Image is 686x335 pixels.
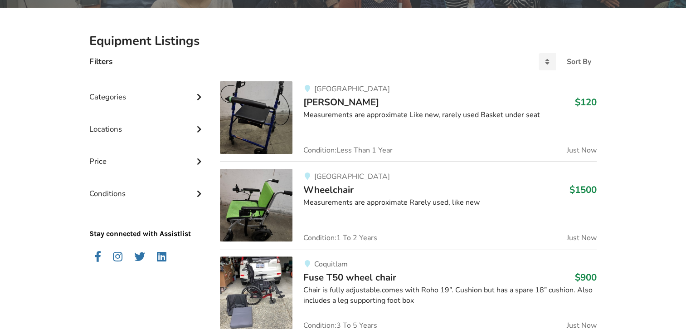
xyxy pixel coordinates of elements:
[303,322,377,329] span: Condition: 3 To 5 Years
[89,56,112,67] h4: Filters
[89,171,205,203] div: Conditions
[303,234,377,241] span: Condition: 1 To 2 Years
[89,74,205,106] div: Categories
[303,183,354,196] span: Wheelchair
[303,197,597,208] div: Measurements are approximate Rarely used, like new
[314,84,389,94] span: [GEOGRAPHIC_DATA]
[314,172,389,182] span: [GEOGRAPHIC_DATA]
[567,147,597,154] span: Just Now
[567,58,591,65] div: Sort By
[89,138,205,171] div: Price
[303,96,379,108] span: [PERSON_NAME]
[220,256,292,329] img: mobility-fuse t50 wheel chair
[567,234,597,241] span: Just Now
[569,184,597,196] h3: $1500
[567,322,597,329] span: Just Now
[303,285,597,306] div: Chair is fully adjustable.comes with Roho 19”. Cushion but has a spare 18” cushion. Also includes...
[303,271,396,284] span: Fuse T50 wheel chair
[89,203,205,239] p: Stay connected with Assistlist
[220,81,292,154] img: mobility-walker
[575,96,597,108] h3: $120
[314,259,347,269] span: Coquitlam
[89,33,597,49] h2: Equipment Listings
[89,106,205,138] div: Locations
[220,161,597,249] a: mobility-wheelchair[GEOGRAPHIC_DATA]Wheelchair$1500Measurements are approximate Rarely used, like...
[303,110,597,120] div: Measurements are approximate Like new, rarely used Basket under seat
[575,271,597,283] h3: $900
[220,169,292,241] img: mobility-wheelchair
[303,147,393,154] span: Condition: Less Than 1 Year
[220,81,597,161] a: mobility-walker[GEOGRAPHIC_DATA][PERSON_NAME]$120Measurements are approximate Like new, rarely us...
